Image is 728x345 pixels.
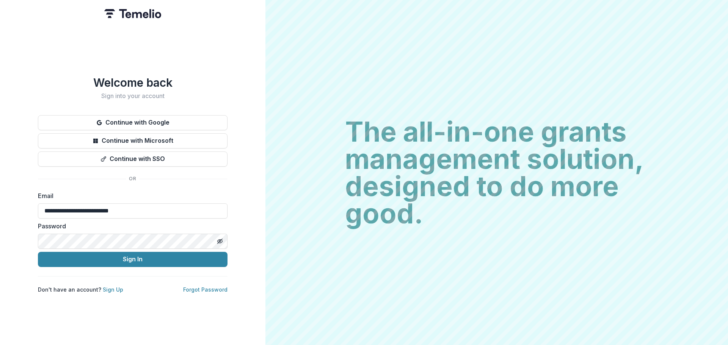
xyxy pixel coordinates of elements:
button: Continue with SSO [38,151,227,167]
h2: Sign into your account [38,92,227,100]
label: Password [38,222,223,231]
button: Continue with Microsoft [38,133,227,148]
a: Forgot Password [183,286,227,293]
img: Temelio [104,9,161,18]
a: Sign Up [103,286,123,293]
label: Email [38,191,223,200]
button: Sign In [38,252,227,267]
h1: Welcome back [38,76,227,89]
button: Toggle password visibility [214,235,226,247]
button: Continue with Google [38,115,227,130]
p: Don't have an account? [38,286,123,293]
